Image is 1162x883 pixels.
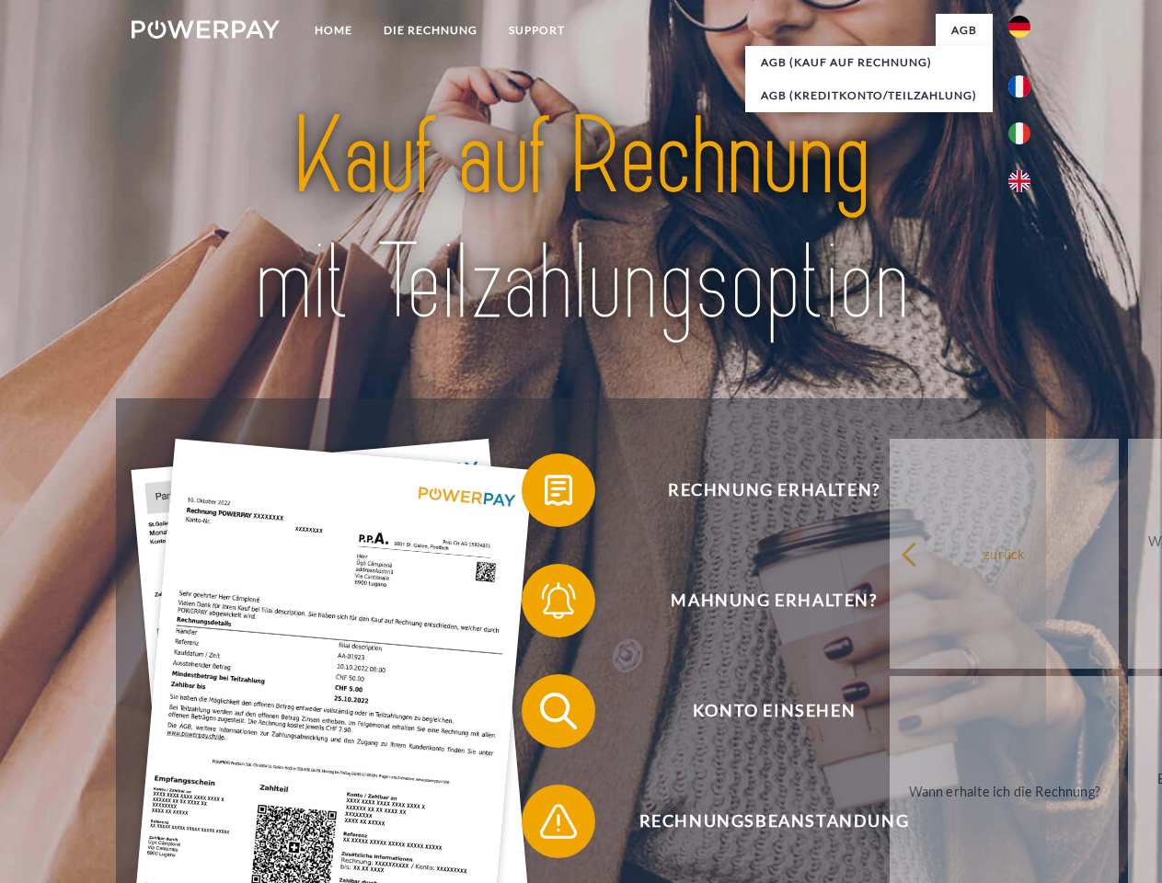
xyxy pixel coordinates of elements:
span: Mahnung erhalten? [548,564,999,637]
img: it [1008,122,1030,144]
img: en [1008,170,1030,192]
button: Rechnungsbeanstandung [522,785,1000,858]
img: fr [1008,75,1030,97]
button: Mahnung erhalten? [522,564,1000,637]
button: Rechnung erhalten? [522,453,1000,527]
img: qb_bell.svg [535,578,581,624]
a: AGB (Kreditkonto/Teilzahlung) [745,79,993,112]
span: Rechnungsbeanstandung [548,785,999,858]
img: qb_bill.svg [535,467,581,513]
img: title-powerpay_de.svg [176,88,986,352]
span: Konto einsehen [548,674,999,748]
button: Konto einsehen [522,674,1000,748]
img: qb_search.svg [535,688,581,734]
a: DIE RECHNUNG [368,14,493,47]
div: zurück [901,541,1108,566]
img: de [1008,16,1030,38]
div: Wann erhalte ich die Rechnung? [901,778,1108,803]
a: AGB (Kauf auf Rechnung) [745,46,993,79]
span: Rechnung erhalten? [548,453,999,527]
a: agb [936,14,993,47]
img: logo-powerpay-white.svg [132,20,280,39]
a: SUPPORT [493,14,581,47]
img: qb_warning.svg [535,798,581,844]
a: Home [299,14,368,47]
